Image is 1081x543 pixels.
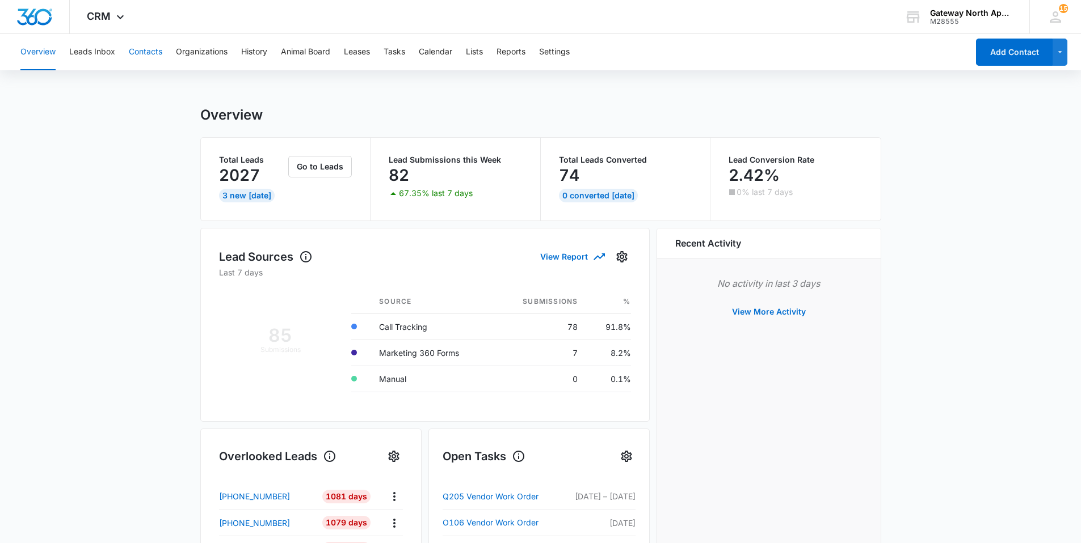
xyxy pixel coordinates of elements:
td: 7 [494,340,587,366]
td: 91.8% [587,313,630,340]
p: [DATE] – [DATE] [569,490,636,502]
button: Contacts [129,34,162,70]
button: Tasks [384,34,405,70]
th: Source [370,290,494,314]
button: Settings [617,447,636,465]
h1: Lead Sources [219,248,313,265]
p: 67.35% last 7 days [399,189,473,197]
p: Lead Submissions this Week [389,156,522,164]
button: History [241,34,267,70]
h6: Recent Activity [675,236,741,250]
div: notifications count [1059,4,1068,13]
button: Calendar [419,34,452,70]
button: Lists [466,34,483,70]
h1: Overlooked Leads [219,448,337,465]
button: Actions [385,487,403,505]
p: No activity in last 3 days [675,277,863,290]
button: Settings [539,34,570,70]
p: Total Leads Converted [559,156,692,164]
div: account name [930,9,1013,18]
span: 15 [1059,4,1068,13]
p: 74 [559,166,579,184]
td: 0 [494,366,587,392]
td: Manual [370,366,494,392]
p: 0% last 7 days [737,188,793,196]
th: Submissions [494,290,587,314]
h1: Open Tasks [443,448,525,465]
button: Animal Board [281,34,330,70]
span: CRM [87,10,111,22]
button: Go to Leads [288,156,352,177]
button: Settings [613,248,631,266]
button: Leads Inbox [69,34,115,70]
button: Overview [20,34,56,70]
p: Total Leads [219,156,287,164]
button: Settings [385,447,403,465]
button: Organizations [176,34,228,70]
td: 78 [494,313,587,340]
button: Add Contact [976,39,1053,66]
div: 1079 Days [322,516,371,529]
p: Last 7 days [219,266,631,278]
div: account id [930,18,1013,26]
button: View Report [540,247,604,266]
button: Leases [344,34,370,70]
div: 3 New [DATE] [219,189,275,202]
button: Reports [497,34,525,70]
p: 82 [389,166,409,184]
button: View More Activity [721,298,817,325]
td: Marketing 360 Forms [370,340,494,366]
a: [PHONE_NUMBER] [219,490,314,502]
p: [PHONE_NUMBER] [219,490,290,502]
p: [DATE] [569,517,636,529]
button: Actions [385,514,403,532]
div: 0 Converted [DATE] [559,189,638,202]
p: [PHONE_NUMBER] [219,517,290,529]
p: 2027 [219,166,260,184]
a: Go to Leads [288,162,352,171]
a: [PHONE_NUMBER] [219,517,314,529]
td: Call Tracking [370,313,494,340]
td: 0.1% [587,366,630,392]
h1: Overview [200,107,263,124]
p: 2.42% [729,166,780,184]
p: Lead Conversion Rate [729,156,863,164]
td: 8.2% [587,340,630,366]
div: 1081 Days [322,490,371,503]
th: % [587,290,630,314]
a: O106 Vendor Work Order [443,516,569,529]
a: Q205 Vendor Work Order [443,490,569,503]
